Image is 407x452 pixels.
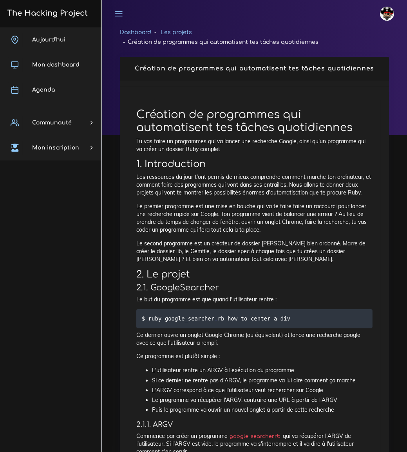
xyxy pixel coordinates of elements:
[32,87,55,93] span: Agenda
[136,420,373,429] h4: 2.1.1. ARGV
[152,395,373,405] li: Le programme va récupérer l'ARGV, contruire une URL à partir de l'ARGV
[136,283,373,293] h3: 2.1. GoogleSearcher
[142,314,293,323] code: $ ruby google_searcher rb how to center a div
[136,295,373,303] p: Le but du programme est que quand l'utilisateur rentre :
[32,62,80,68] span: Mon dashboard
[228,432,283,440] code: google_searcher.rb
[136,331,373,347] p: Ce dernier ouvre un onglet Google Chrome (ou équivalent) et lance une recherche google avec ce qu...
[136,108,373,135] h1: Création de programmes qui automatisent tes tâches quotidiennes
[5,9,88,18] h3: The Hacking Project
[136,173,373,197] p: Les ressources du jour t'ont permis de mieux comprendre comment marche ton ordinateur, et comment...
[32,120,72,126] span: Communauté
[152,376,373,385] li: Si ce dernier ne rentre pas d'ARGV, le programme va lui dire comment ça marche
[120,37,318,47] li: Création de programmes qui automatisent tes tâches quotidiennes
[136,240,373,263] p: Le second programme est un créateur de dossier [PERSON_NAME] bien ordonné. Marre de créer le doss...
[136,269,373,280] h2: 2. Le projet
[152,385,373,395] li: L'ARGV correspond à ce que l'utilisateur veut rechercher sur Google
[136,137,373,153] p: Tu vas faire un programmes qui va lancer une recherche Google, ainsi qu'un programme qui va créer...
[152,366,373,375] li: L'utilisateur rentre un ARGV à l'exécution du programme
[32,37,65,43] span: Aujourd'hui
[376,2,400,25] a: avatar
[152,405,373,415] li: Puis le programme va ouvrir un nouvel onglet à partir de cette recherche
[136,352,373,360] p: Ce programme est plutôt simple :
[161,29,192,35] a: Les projets
[214,315,217,322] span: .
[120,29,151,35] a: Dashboard
[136,158,373,170] h2: 1. Introduction
[128,65,381,72] h2: Création de programmes qui automatisent tes tâches quotidiennes
[380,7,394,21] img: avatar
[136,202,373,234] p: Le premier programme est une mise en bouche qui va te faire faire un raccourci pour lancer une re...
[32,145,79,151] span: Mon inscription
